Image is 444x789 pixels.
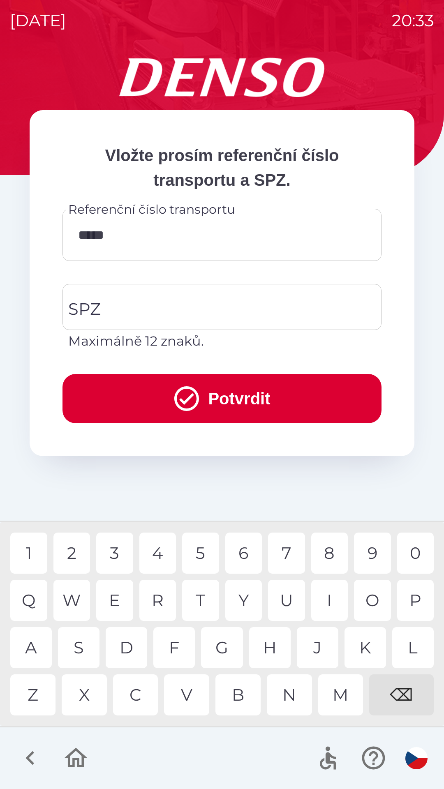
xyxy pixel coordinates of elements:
[62,143,382,192] p: Vložte prosím referenční číslo transportu a SPZ.
[30,58,414,97] img: Logo
[405,747,428,769] img: cs flag
[62,374,382,423] button: Potvrdit
[392,8,434,33] p: 20:33
[68,201,235,218] label: Referenční číslo transportu
[68,331,376,351] p: Maximálně 12 znaků.
[10,8,66,33] p: [DATE]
